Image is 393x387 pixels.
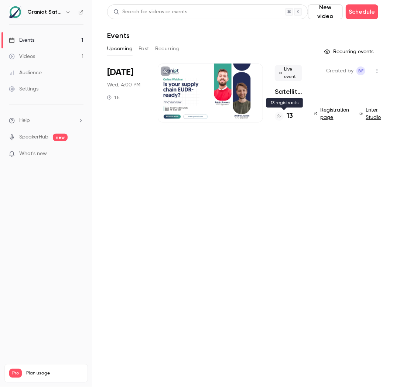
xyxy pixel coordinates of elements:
span: new [53,134,68,141]
h4: 13 [287,111,293,121]
span: [DATE] [107,66,133,78]
span: Plan usage [26,370,83,376]
div: Sep 10 Wed, 4:00 PM (Europe/Paris) [107,64,146,123]
span: BF [358,66,363,75]
button: Past [139,43,149,55]
button: Schedule [346,4,378,19]
a: 13 [275,111,293,121]
img: Graniot Satellite Technologies SL [9,6,21,18]
a: Satellite Monitoring API for Deforestation Verification – EUDR Supply Chains [275,87,302,96]
h1: Events [107,31,130,40]
span: Created by [326,66,353,75]
button: Recurring events [321,46,378,58]
h6: Graniot Satellite Technologies SL [27,8,62,16]
span: Help [19,117,30,124]
div: Search for videos or events [113,8,187,16]
span: Beliza Falcon [356,66,365,75]
div: 1 h [107,95,120,100]
div: Videos [9,53,35,60]
li: help-dropdown-opener [9,117,83,124]
a: SpeakerHub [19,133,48,141]
span: Pro [9,369,22,378]
span: Wed, 4:00 PM [107,81,140,89]
div: Settings [9,85,38,93]
a: Enter Studio [360,106,383,121]
button: Recurring [155,43,180,55]
a: Registration page [314,106,351,121]
button: New video [308,4,343,19]
span: Live event [275,65,302,81]
iframe: Noticeable Trigger [75,151,83,157]
div: Audience [9,69,42,76]
div: Events [9,37,34,44]
button: Upcoming [107,43,133,55]
span: What's new [19,150,47,158]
